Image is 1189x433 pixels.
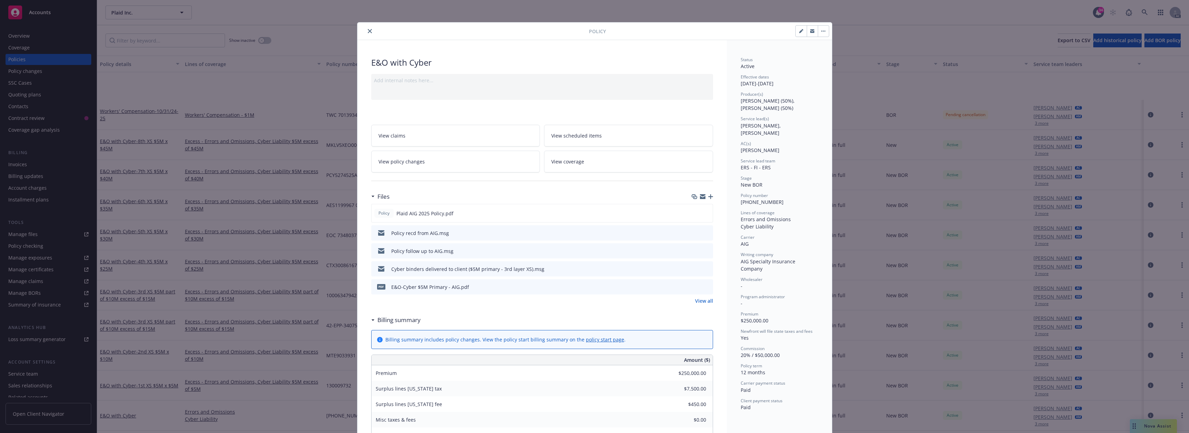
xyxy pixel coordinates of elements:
span: Wholesaler [741,276,762,282]
a: View claims [371,125,540,147]
button: download file [693,229,699,237]
span: Client payment status [741,398,783,404]
a: View all [695,297,713,304]
span: Service lead team [741,158,775,164]
span: Policy [589,28,606,35]
button: close [366,27,374,35]
span: [PERSON_NAME] [741,147,779,153]
input: 0.00 [665,384,710,394]
div: Billing summary [371,316,421,324]
a: View policy changes [371,151,540,172]
span: Status [741,57,753,63]
button: download file [693,210,698,217]
div: Add internal notes here... [374,77,710,84]
span: Producer(s) [741,91,763,97]
span: 12 months [741,369,765,376]
span: ERS - FI - ERS [741,164,771,171]
span: pdf [377,284,385,289]
div: Cyber binders delivered to client ($5M primary - 3rd layer XS).msg [391,265,544,273]
span: [PERSON_NAME], [PERSON_NAME] [741,122,782,136]
div: Errors and Omissions [741,216,818,223]
span: Surplus lines [US_STATE] fee [376,401,442,407]
span: Policy term [741,363,762,369]
div: [DATE] - [DATE] [741,74,818,87]
h3: Files [377,192,390,201]
span: Premium [741,311,758,317]
button: preview file [704,265,710,273]
a: policy start page [586,336,624,343]
span: Commission [741,346,765,351]
button: download file [693,283,699,291]
div: Cyber Liability [741,223,818,230]
input: 0.00 [665,415,710,425]
h3: Billing summary [377,316,421,324]
button: preview file [704,229,710,237]
a: View coverage [544,151,713,172]
span: Yes [741,335,749,341]
input: 0.00 [665,399,710,410]
button: download file [693,247,699,255]
div: E&O with Cyber [371,57,713,68]
span: 20% / $50,000.00 [741,352,780,358]
span: Carrier [741,234,755,240]
span: Active [741,63,755,69]
span: View coverage [551,158,584,165]
a: View scheduled items [544,125,713,147]
span: AIG [741,241,749,247]
span: Surplus lines [US_STATE] tax [376,385,442,392]
span: - [741,283,742,289]
span: Misc taxes & fees [376,416,416,423]
span: View claims [378,132,405,139]
span: Carrier payment status [741,380,785,386]
span: Effective dates [741,74,769,80]
span: AIG Specialty Insurance Company [741,258,797,272]
button: preview file [704,247,710,255]
div: Policy follow up to AIG.msg [391,247,453,255]
span: New BOR [741,181,762,188]
span: Policy number [741,192,768,198]
span: - [741,300,742,307]
div: Policy recd from AIG.msg [391,229,449,237]
span: Newfront will file state taxes and fees [741,328,813,334]
span: Amount ($) [684,356,710,364]
div: Billing summary includes policy changes. View the policy start billing summary on the . [385,336,626,343]
input: 0.00 [665,368,710,378]
div: E&O-Cyber $5M Primary - AIG.pdf [391,283,469,291]
span: Paid [741,404,751,411]
button: download file [693,265,699,273]
span: Writing company [741,252,773,257]
span: [PHONE_NUMBER] [741,199,784,205]
div: Files [371,192,390,201]
span: Program administrator [741,294,785,300]
span: Paid [741,387,751,393]
span: AC(s) [741,141,751,147]
span: Plaid AIG 2025 Policy.pdf [396,210,453,217]
button: preview file [704,283,710,291]
span: $250,000.00 [741,317,768,324]
span: Stage [741,175,752,181]
span: [PERSON_NAME] (50%), [PERSON_NAME] (50%) [741,97,796,111]
span: Premium [376,370,397,376]
span: View scheduled items [551,132,602,139]
span: Service lead(s) [741,116,769,122]
button: preview file [704,210,710,217]
span: Lines of coverage [741,210,775,216]
span: View policy changes [378,158,425,165]
span: Policy [377,210,391,216]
